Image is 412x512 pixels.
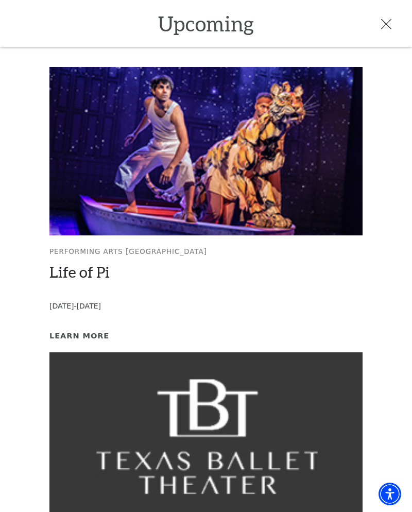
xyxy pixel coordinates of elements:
p: Performing Arts [GEOGRAPHIC_DATA] [49,241,363,263]
a: Life of Pi [49,263,110,281]
p: [DATE]-[DATE] [49,294,363,318]
a: Learn More Life of Pi [49,330,109,343]
img: Performing Arts Fort Worth [49,67,363,235]
div: Accessibility Menu [379,483,401,505]
span: Learn More [49,330,109,343]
